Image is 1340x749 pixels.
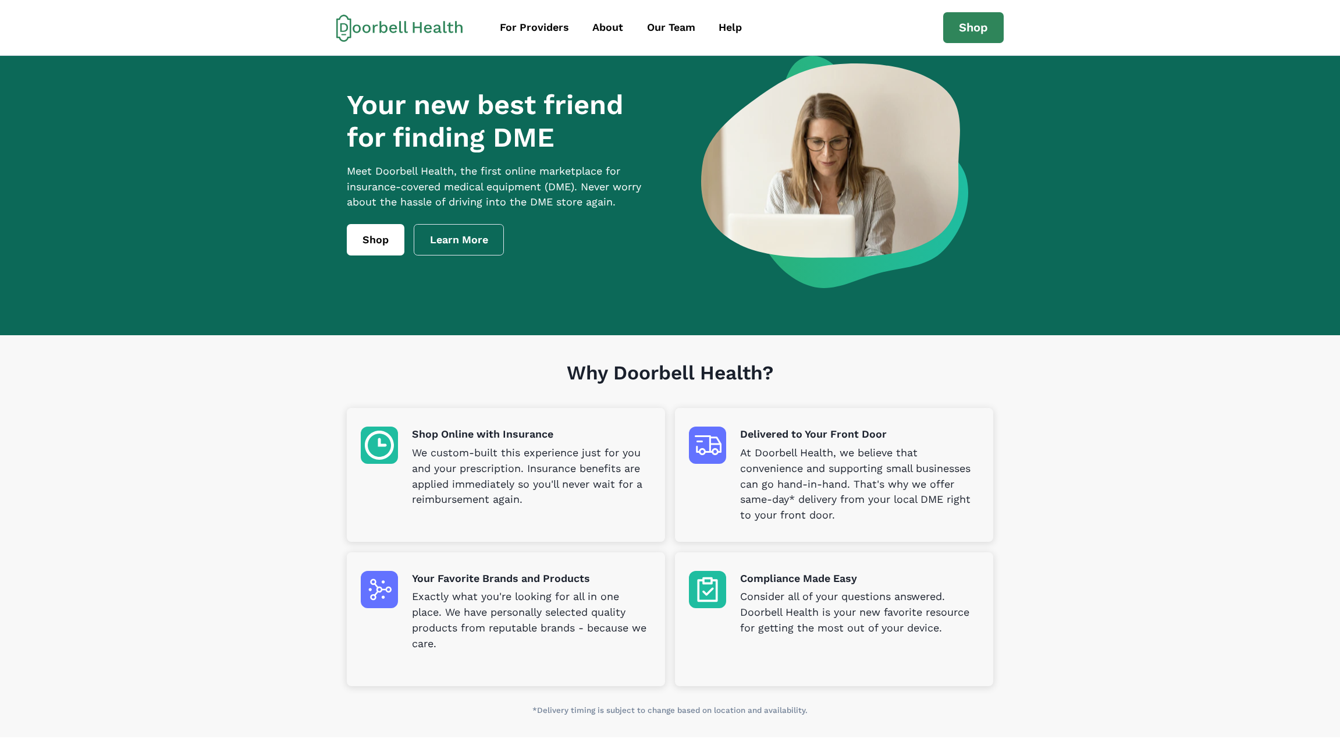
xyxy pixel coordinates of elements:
[740,589,979,636] p: Consider all of your questions answered. Doorbell Health is your new favorite resource for gettin...
[412,427,651,442] p: Shop Online with Insurance
[361,427,398,464] img: Shop Online with Insurance icon
[719,20,742,36] div: Help
[689,571,726,608] img: Compliance Made Easy icon
[347,361,993,409] h1: Why Doorbell Health?
[943,12,1004,44] a: Shop
[701,56,968,288] img: a woman looking at a computer
[412,445,651,508] p: We custom-built this experience just for you and your prescription. Insurance benefits are applie...
[412,589,651,652] p: Exactly what you're looking for all in one place. We have personally selected quality products fr...
[647,20,695,36] div: Our Team
[500,20,569,36] div: For Providers
[361,571,398,608] img: Your Favorite Brands and Products icon
[708,15,752,41] a: Help
[414,224,504,255] a: Learn More
[582,15,634,41] a: About
[412,571,651,587] p: Your Favorite Brands and Products
[740,571,979,587] p: Compliance Made Easy
[637,15,706,41] a: Our Team
[592,20,623,36] div: About
[740,445,979,523] p: At Doorbell Health, we believe that convenience and supporting small businesses can go hand-in-ha...
[347,164,663,211] p: Meet Doorbell Health, the first online marketplace for insurance-covered medical equipment (DME)....
[689,427,726,464] img: Delivered to Your Front Door icon
[740,427,979,442] p: Delivered to Your Front Door
[489,15,580,41] a: For Providers
[347,705,993,716] p: *Delivery timing is subject to change based on location and availability.
[347,88,663,154] h1: Your new best friend for finding DME
[347,224,404,255] a: Shop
